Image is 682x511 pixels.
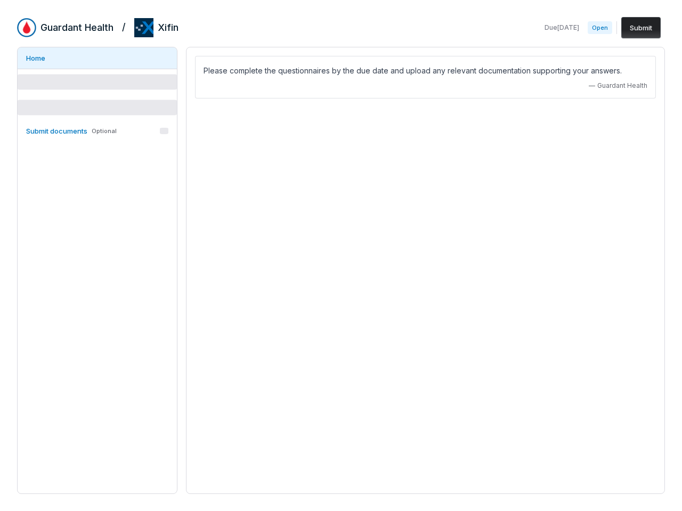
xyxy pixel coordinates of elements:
[545,23,579,32] span: Due [DATE]
[204,64,647,77] p: Please complete the questionnaires by the due date and upload any relevant documentation supporti...
[158,21,178,35] h2: Xifin
[621,17,661,38] button: Submit
[597,81,647,90] span: Guardant Health
[588,21,612,34] span: Open
[26,127,87,135] span: Submit documents
[40,21,113,35] h2: Guardant Health
[18,47,177,69] a: Home
[92,127,117,135] span: Optional
[18,120,177,142] a: Submit documentsOptional
[122,18,126,34] h2: /
[589,81,595,90] span: —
